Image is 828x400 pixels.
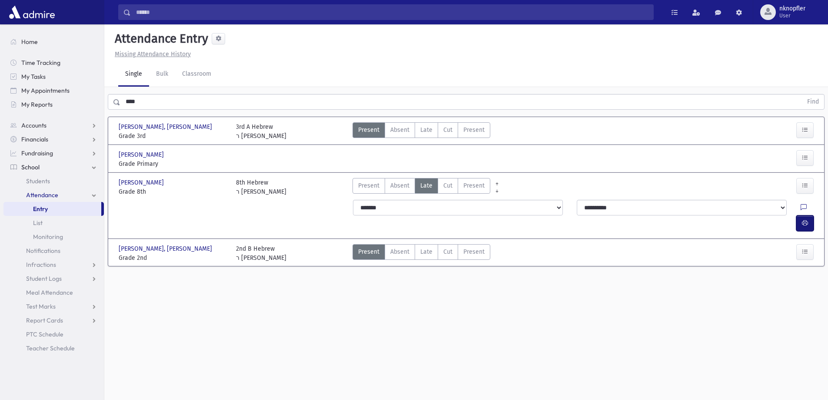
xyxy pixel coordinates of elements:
[3,132,104,146] a: Financials
[21,149,53,157] span: Fundraising
[3,118,104,132] a: Accounts
[7,3,57,21] img: AdmirePro
[33,233,63,241] span: Monitoring
[3,272,104,286] a: Student Logs
[3,84,104,97] a: My Appointments
[3,56,104,70] a: Time Tracking
[111,31,208,46] h5: Attendance Entry
[3,97,104,111] a: My Reports
[443,125,452,134] span: Cut
[3,160,104,174] a: School
[3,70,104,84] a: My Tasks
[3,244,104,258] a: Notifications
[358,125,379,134] span: Present
[236,122,286,141] div: 3rd A Hebrew ר [PERSON_NAME]
[3,35,104,49] a: Home
[779,12,805,19] span: User
[443,247,452,256] span: Cut
[119,187,227,196] span: Grade 8th
[463,247,485,256] span: Present
[420,181,432,190] span: Late
[26,289,73,296] span: Meal Attendance
[463,181,485,190] span: Present
[119,159,227,168] span: Grade Primary
[21,163,40,171] span: School
[390,181,409,190] span: Absent
[352,178,490,196] div: AttTypes
[390,247,409,256] span: Absent
[236,178,286,196] div: 8th Hebrew ר [PERSON_NAME]
[33,205,48,213] span: Entry
[26,191,58,199] span: Attendance
[463,125,485,134] span: Present
[352,244,490,262] div: AttTypes
[26,261,56,269] span: Infractions
[236,244,286,262] div: 2nd B Hebrew ר [PERSON_NAME]
[26,344,75,352] span: Teacher Schedule
[119,253,227,262] span: Grade 2nd
[3,188,104,202] a: Attendance
[21,59,60,67] span: Time Tracking
[26,247,60,255] span: Notifications
[21,101,53,108] span: My Reports
[119,244,214,253] span: [PERSON_NAME], [PERSON_NAME]
[352,122,490,141] div: AttTypes
[26,177,50,185] span: Students
[111,50,191,58] a: Missing Attendance History
[149,62,175,87] a: Bulk
[26,275,62,282] span: Student Logs
[779,5,805,12] span: nknopfler
[115,50,191,58] u: Missing Attendance History
[131,4,653,20] input: Search
[33,219,43,227] span: List
[3,230,104,244] a: Monitoring
[420,125,432,134] span: Late
[358,247,379,256] span: Present
[119,150,166,159] span: [PERSON_NAME]
[119,131,227,141] span: Grade 3rd
[358,181,379,190] span: Present
[21,121,47,129] span: Accounts
[119,178,166,187] span: [PERSON_NAME]
[802,94,824,109] button: Find
[21,87,70,94] span: My Appointments
[3,258,104,272] a: Infractions
[26,330,63,338] span: PTC Schedule
[3,216,104,230] a: List
[21,135,48,143] span: Financials
[443,181,452,190] span: Cut
[3,341,104,355] a: Teacher Schedule
[390,125,409,134] span: Absent
[3,299,104,313] a: Test Marks
[3,327,104,341] a: PTC Schedule
[26,303,56,310] span: Test Marks
[118,62,149,87] a: Single
[3,313,104,327] a: Report Cards
[21,73,46,81] span: My Tasks
[119,122,214,131] span: [PERSON_NAME], [PERSON_NAME]
[3,202,101,216] a: Entry
[420,247,432,256] span: Late
[26,316,63,324] span: Report Cards
[3,146,104,160] a: Fundraising
[3,174,104,188] a: Students
[21,38,38,46] span: Home
[175,62,218,87] a: Classroom
[3,286,104,299] a: Meal Attendance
